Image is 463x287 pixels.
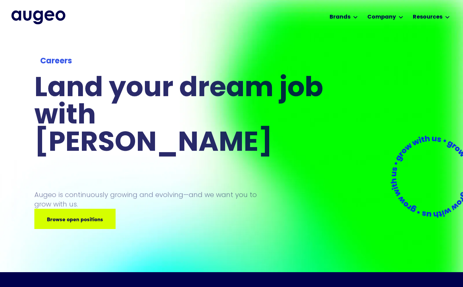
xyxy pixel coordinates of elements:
[34,76,326,157] h1: Land your dream job﻿ with [PERSON_NAME]
[367,13,396,21] div: Company
[11,10,65,24] a: home
[330,13,350,21] div: Brands
[413,13,442,21] div: Resources
[34,190,266,209] p: Augeo is continuously growing and evolving—and we want you to grow with us.
[40,57,72,65] strong: Careers
[11,10,65,24] img: Augeo's full logo in midnight blue.
[34,209,116,229] a: Browse open positions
